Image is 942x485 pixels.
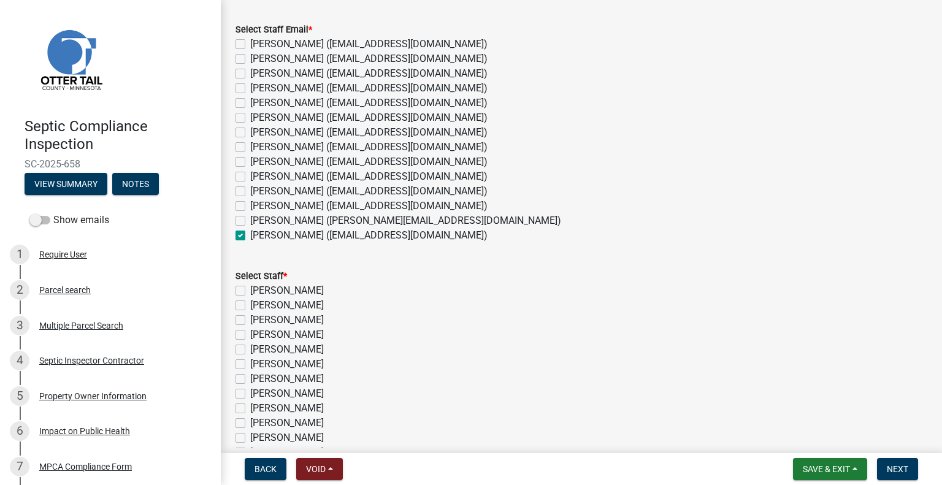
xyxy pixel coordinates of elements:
[250,184,488,199] label: [PERSON_NAME] ([EMAIL_ADDRESS][DOMAIN_NAME])
[112,180,159,189] wm-modal-confirm: Notes
[10,316,29,335] div: 3
[296,458,343,480] button: Void
[10,351,29,370] div: 4
[10,457,29,476] div: 7
[245,458,286,480] button: Back
[112,173,159,195] button: Notes
[25,13,117,105] img: Otter Tail County, Minnesota
[25,118,211,153] h4: Septic Compliance Inspection
[250,298,324,313] label: [PERSON_NAME]
[25,173,107,195] button: View Summary
[250,37,488,52] label: [PERSON_NAME] ([EMAIL_ADDRESS][DOMAIN_NAME])
[10,245,29,264] div: 1
[39,392,147,400] div: Property Owner Information
[235,26,312,34] label: Select Staff Email
[250,66,488,81] label: [PERSON_NAME] ([EMAIL_ADDRESS][DOMAIN_NAME])
[250,372,324,386] label: [PERSON_NAME]
[10,386,29,406] div: 5
[250,342,324,357] label: [PERSON_NAME]
[250,401,324,416] label: [PERSON_NAME]
[250,155,488,169] label: [PERSON_NAME] ([EMAIL_ADDRESS][DOMAIN_NAME])
[250,110,488,125] label: [PERSON_NAME] ([EMAIL_ADDRESS][DOMAIN_NAME])
[29,213,109,227] label: Show emails
[250,283,324,298] label: [PERSON_NAME]
[39,462,132,471] div: MPCA Compliance Form
[39,286,91,294] div: Parcel search
[306,464,326,474] span: Void
[25,158,196,170] span: SC-2025-658
[877,458,918,480] button: Next
[250,81,488,96] label: [PERSON_NAME] ([EMAIL_ADDRESS][DOMAIN_NAME])
[10,280,29,300] div: 2
[250,228,488,243] label: [PERSON_NAME] ([EMAIL_ADDRESS][DOMAIN_NAME])
[39,250,87,259] div: Require User
[39,356,144,365] div: Septic Inspector Contractor
[250,199,488,213] label: [PERSON_NAME] ([EMAIL_ADDRESS][DOMAIN_NAME])
[250,213,561,228] label: [PERSON_NAME] ([PERSON_NAME][EMAIL_ADDRESS][DOMAIN_NAME])
[250,313,324,327] label: [PERSON_NAME]
[25,180,107,189] wm-modal-confirm: Summary
[250,386,324,401] label: [PERSON_NAME]
[250,125,488,140] label: [PERSON_NAME] ([EMAIL_ADDRESS][DOMAIN_NAME])
[250,430,324,445] label: [PERSON_NAME]
[250,52,488,66] label: [PERSON_NAME] ([EMAIL_ADDRESS][DOMAIN_NAME])
[803,464,850,474] span: Save & Exit
[39,427,130,435] div: Impact on Public Health
[793,458,867,480] button: Save & Exit
[250,445,324,460] label: [PERSON_NAME]
[250,416,324,430] label: [PERSON_NAME]
[887,464,908,474] span: Next
[250,169,488,184] label: [PERSON_NAME] ([EMAIL_ADDRESS][DOMAIN_NAME])
[250,140,488,155] label: [PERSON_NAME] ([EMAIL_ADDRESS][DOMAIN_NAME])
[39,321,123,330] div: Multiple Parcel Search
[235,272,287,281] label: Select Staff
[250,327,324,342] label: [PERSON_NAME]
[250,357,324,372] label: [PERSON_NAME]
[10,421,29,441] div: 6
[255,464,277,474] span: Back
[250,96,488,110] label: [PERSON_NAME] ([EMAIL_ADDRESS][DOMAIN_NAME])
